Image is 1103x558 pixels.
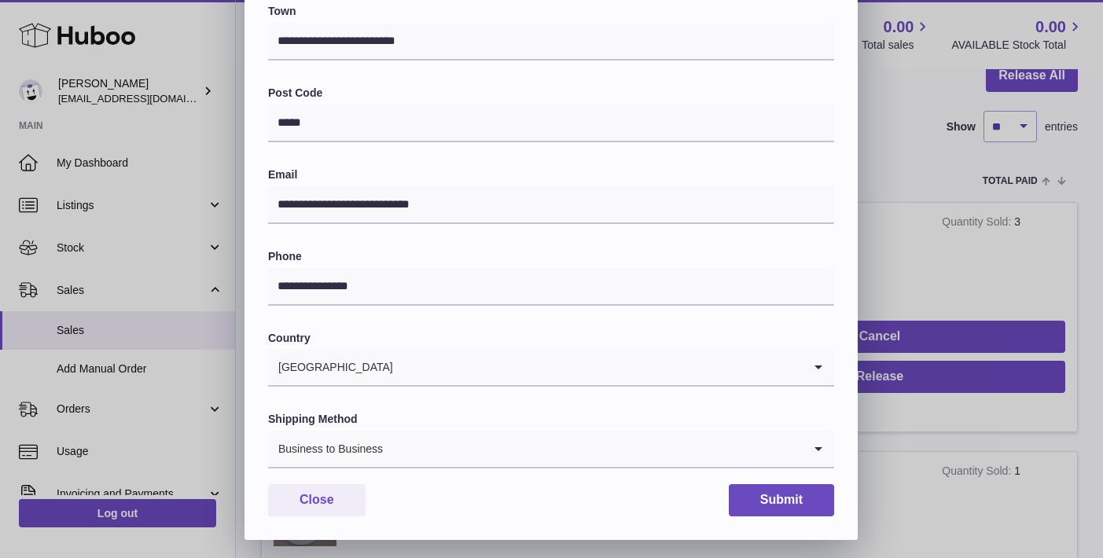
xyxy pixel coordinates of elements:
[268,431,384,467] span: Business to Business
[729,484,834,516] button: Submit
[268,249,834,264] label: Phone
[268,167,834,182] label: Email
[268,86,834,101] label: Post Code
[384,431,803,467] input: Search for option
[268,349,834,387] div: Search for option
[394,349,803,385] input: Search for option
[268,4,834,19] label: Town
[268,431,834,468] div: Search for option
[268,412,834,427] label: Shipping Method
[268,349,394,385] span: [GEOGRAPHIC_DATA]
[268,484,366,516] button: Close
[268,331,834,346] label: Country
